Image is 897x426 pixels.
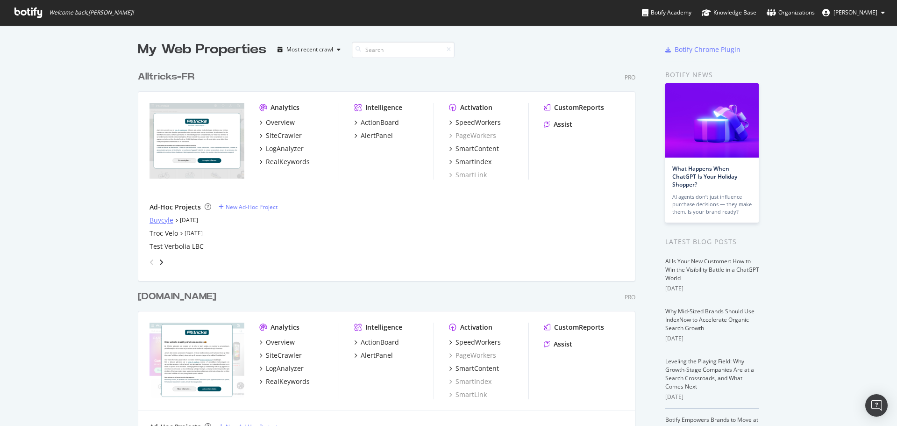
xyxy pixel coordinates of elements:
div: Ad-Hoc Projects [149,202,201,212]
div: My Web Properties [138,40,266,59]
a: LogAnalyzer [259,144,304,153]
img: alltricks.fr [149,103,244,179]
div: Alltricks-FR [138,70,194,84]
div: Activation [460,323,492,332]
div: RealKeywords [266,377,310,386]
div: Intelligence [365,323,402,332]
a: SmartContent [449,364,499,373]
div: Activation [460,103,492,112]
a: SmartIndex [449,157,491,166]
span: Antonin Anger [833,8,877,16]
div: SiteCrawler [266,351,302,360]
a: SiteCrawler [259,131,302,140]
a: AlertPanel [354,131,393,140]
div: Organizations [767,8,815,17]
a: PageWorkers [449,131,496,140]
a: SiteCrawler [259,351,302,360]
div: Overview [266,338,295,347]
a: ActionBoard [354,338,399,347]
div: LogAnalyzer [266,364,304,373]
div: Analytics [271,323,299,332]
a: Test Verbolia LBC [149,242,204,251]
div: Assist [554,120,572,129]
a: [DOMAIN_NAME] [138,290,220,303]
div: RealKeywords [266,157,310,166]
div: Analytics [271,103,299,112]
a: PageWorkers [449,351,496,360]
div: [DATE] [665,393,759,401]
a: SpeedWorkers [449,338,501,347]
a: AI Is Your New Customer: How to Win the Visibility Battle in a ChatGPT World [665,257,759,282]
div: AlertPanel [361,351,393,360]
div: Assist [554,339,572,349]
div: AI agents don’t just influence purchase decisions — they make them. Is your brand ready? [672,193,752,216]
div: [DOMAIN_NAME] [138,290,216,303]
a: RealKeywords [259,377,310,386]
div: Intelligence [365,103,402,112]
a: SmartLink [449,390,487,399]
div: New Ad-Hoc Project [226,203,278,211]
div: ActionBoard [361,118,399,127]
div: angle-left [146,255,158,270]
div: Latest Blog Posts [665,237,759,247]
a: SmartContent [449,144,499,153]
img: What Happens When ChatGPT Is Your Holiday Shopper? [665,83,759,158]
a: [DATE] [185,229,203,237]
button: Most recent crawl [274,42,344,57]
img: alltricks.nl [149,323,244,398]
div: CustomReports [554,323,604,332]
a: SmartLink [449,170,487,180]
a: ActionBoard [354,118,399,127]
a: AlertPanel [354,351,393,360]
div: SiteCrawler [266,131,302,140]
div: Knowledge Base [702,8,756,17]
div: Botify Academy [642,8,691,17]
a: CustomReports [544,103,604,112]
div: [DATE] [665,334,759,343]
div: Most recent crawl [286,47,333,52]
a: Overview [259,338,295,347]
div: SmartContent [456,144,499,153]
div: CustomReports [554,103,604,112]
a: CustomReports [544,323,604,332]
div: [DATE] [665,284,759,293]
div: SmartIndex [456,157,491,166]
div: Open Intercom Messenger [865,394,888,417]
a: Troc Velo [149,229,178,238]
div: ActionBoard [361,338,399,347]
a: SpeedWorkers [449,118,501,127]
div: SpeedWorkers [456,338,501,347]
a: Leveling the Playing Field: Why Growth-Stage Companies Are at a Search Crossroads, and What Comes... [665,357,754,390]
div: LogAnalyzer [266,144,304,153]
a: Overview [259,118,295,127]
button: [PERSON_NAME] [815,5,892,20]
div: Botify news [665,70,759,80]
a: Assist [544,339,572,349]
div: SmartContent [456,364,499,373]
div: Overview [266,118,295,127]
a: Why Mid-Sized Brands Should Use IndexNow to Accelerate Organic Search Growth [665,307,755,332]
a: Alltricks-FR [138,70,198,84]
a: RealKeywords [259,157,310,166]
div: Pro [625,293,635,301]
div: Pro [625,73,635,81]
div: AlertPanel [361,131,393,140]
div: angle-right [158,258,164,267]
input: Search [352,42,455,58]
div: SpeedWorkers [456,118,501,127]
a: Assist [544,120,572,129]
a: SmartIndex [449,377,491,386]
div: Botify Chrome Plugin [675,45,740,54]
a: What Happens When ChatGPT Is Your Holiday Shopper? [672,165,737,188]
a: Botify Chrome Plugin [665,45,740,54]
a: New Ad-Hoc Project [219,203,278,211]
a: Buycyle [149,216,173,225]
